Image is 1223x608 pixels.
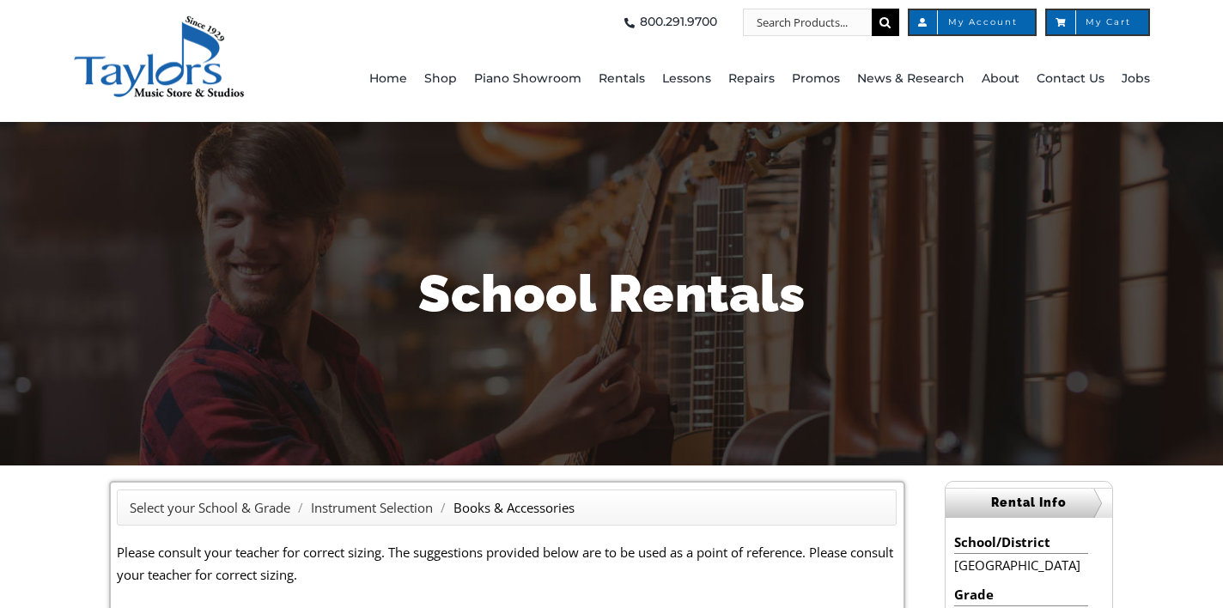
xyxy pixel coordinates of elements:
[792,65,840,93] span: Promos
[927,18,1018,27] span: My Account
[662,36,711,122] a: Lessons
[954,583,1087,606] li: Grade
[982,36,1019,122] a: About
[857,65,964,93] span: News & Research
[857,36,964,122] a: News & Research
[353,36,1149,122] nav: Main Menu
[1037,36,1104,122] a: Contact Us
[662,65,711,93] span: Lessons
[792,36,840,122] a: Promos
[1122,65,1150,93] span: Jobs
[640,9,717,36] span: 800.291.9700
[474,65,581,93] span: Piano Showroom
[369,65,407,93] span: Home
[353,9,1149,36] nav: Top Right
[311,499,433,516] a: Instrument Selection
[619,9,717,36] a: 800.291.9700
[599,65,645,93] span: Rentals
[369,36,407,122] a: Home
[109,258,1114,330] h1: School Rentals
[728,36,775,122] a: Repairs
[294,499,307,516] span: /
[743,9,872,36] input: Search Products...
[130,499,290,516] a: Select your School & Grade
[954,554,1087,576] li: [GEOGRAPHIC_DATA]
[424,36,457,122] a: Shop
[728,65,775,93] span: Repairs
[599,36,645,122] a: Rentals
[1037,65,1104,93] span: Contact Us
[424,65,457,93] span: Shop
[872,9,899,36] input: Search
[1045,9,1150,36] a: My Cart
[117,541,897,587] p: Please consult your teacher for correct sizing. The suggestions provided below are to be used as ...
[474,36,581,122] a: Piano Showroom
[73,13,245,30] a: taylors-music-store-west-chester
[436,499,450,516] span: /
[946,488,1112,518] h2: Rental Info
[1122,36,1150,122] a: Jobs
[982,65,1019,93] span: About
[908,9,1037,36] a: My Account
[453,496,575,519] li: Books & Accessories
[1064,18,1131,27] span: My Cart
[954,531,1087,554] li: School/District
